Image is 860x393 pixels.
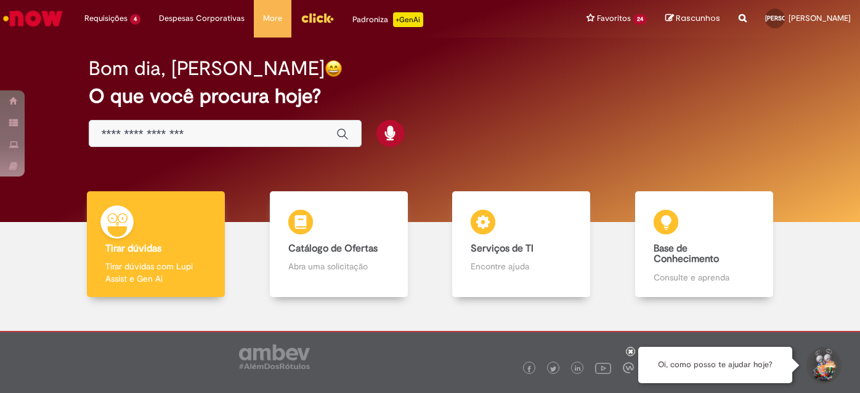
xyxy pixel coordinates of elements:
p: Encontre ajuda [471,260,572,272]
span: Favoritos [597,12,631,25]
a: Tirar dúvidas Tirar dúvidas com Lupi Assist e Gen Ai [65,191,248,298]
img: ServiceNow [1,6,65,31]
img: logo_footer_workplace.png [623,362,634,373]
span: 24 [633,14,647,25]
b: Serviços de TI [471,242,533,255]
b: Catálogo de Ofertas [288,242,378,255]
img: logo_footer_facebook.png [526,366,532,372]
p: Tirar dúvidas com Lupi Assist e Gen Ai [105,260,206,285]
span: [PERSON_NAME] [765,14,813,22]
div: Oi, como posso te ajudar hoje? [638,347,792,383]
a: Serviços de TI Encontre ajuda [430,191,613,298]
span: 4 [130,14,140,25]
p: Abra uma solicitação [288,260,389,272]
b: Tirar dúvidas [105,242,161,255]
img: logo_footer_twitter.png [550,366,556,372]
h2: O que você procura hoje? [89,85,771,107]
a: Base de Conhecimento Consulte e aprenda [613,191,796,298]
p: Consulte e aprenda [654,271,755,284]
img: logo_footer_linkedin.png [575,365,581,373]
img: logo_footer_ambev_rotulo_gray.png [239,344,310,369]
a: Catálogo de Ofertas Abra uma solicitação [248,191,431,298]
a: Rascunhos [665,13,720,25]
img: logo_footer_youtube.png [595,360,611,376]
h2: Bom dia, [PERSON_NAME] [89,58,325,79]
button: Iniciar Conversa de Suporte [805,347,842,384]
span: Rascunhos [676,12,720,24]
span: [PERSON_NAME] [789,13,851,23]
div: Padroniza [352,12,423,27]
p: +GenAi [393,12,423,27]
span: Despesas Corporativas [159,12,245,25]
span: More [263,12,282,25]
span: Requisições [84,12,128,25]
b: Base de Conhecimento [654,242,719,266]
img: click_logo_yellow_360x200.png [301,9,334,27]
img: happy-face.png [325,60,343,77]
